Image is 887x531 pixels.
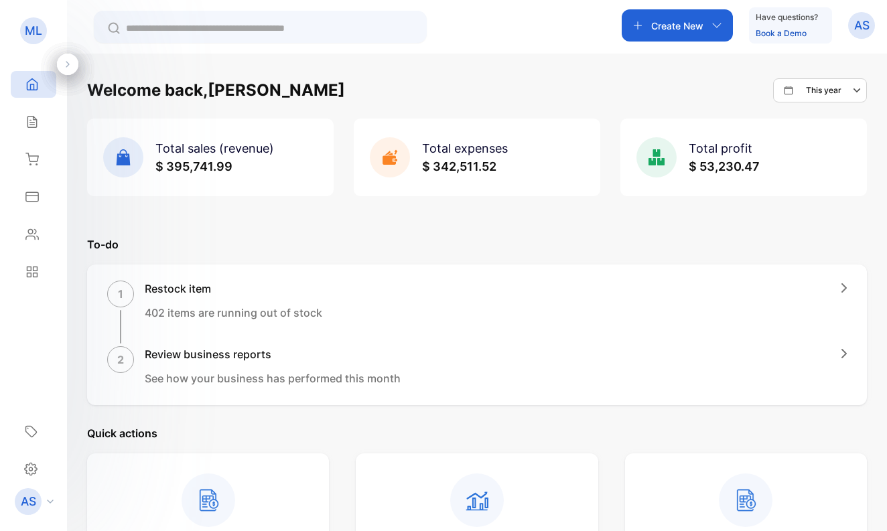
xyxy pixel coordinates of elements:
button: This year [773,78,867,102]
p: See how your business has performed this month [145,370,401,386]
h1: Restock item [145,281,322,297]
span: Total sales (revenue) [155,141,274,155]
iframe: LiveChat chat widget [831,475,887,531]
p: 1 [118,286,123,302]
p: This year [806,84,841,96]
button: Create New [622,9,733,42]
p: To-do [87,236,867,252]
span: $ 342,511.52 [422,159,496,173]
p: Quick actions [87,425,867,441]
h1: Welcome back, [PERSON_NAME] [87,78,345,102]
span: Total profit [689,141,752,155]
span: Total expenses [422,141,508,155]
h1: Review business reports [145,346,401,362]
p: Create New [651,19,703,33]
button: AS [848,9,875,42]
p: 2 [117,352,124,368]
p: 402 items are running out of stock [145,305,322,321]
span: $ 53,230.47 [689,159,760,173]
p: AS [854,17,870,34]
p: ML [25,22,42,40]
p: AS [21,493,36,510]
p: Have questions? [756,11,818,24]
a: Book a Demo [756,28,807,38]
span: $ 395,741.99 [155,159,232,173]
